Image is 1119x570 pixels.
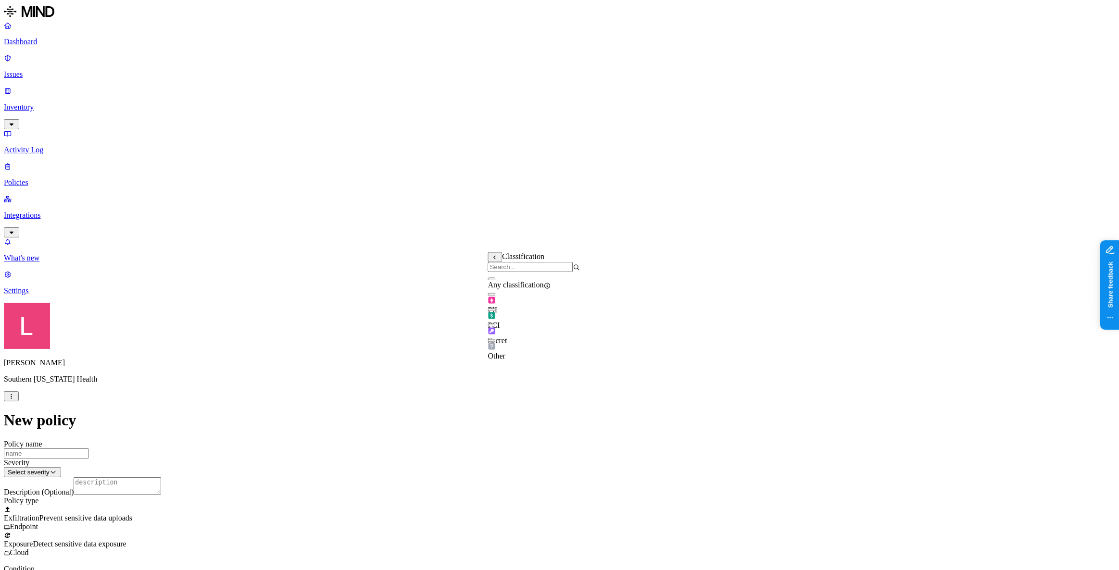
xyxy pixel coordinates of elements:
a: Inventory [4,87,1115,128]
p: Policies [4,178,1115,187]
p: Settings [4,286,1115,295]
div: Cloud [4,548,1115,557]
span: Classification [502,253,544,261]
h1: New policy [4,411,1115,429]
img: secret.svg [488,327,496,335]
span: Detect sensitive data exposure [33,540,126,548]
p: Integrations [4,211,1115,220]
a: MIND [4,4,1115,21]
p: Southern [US_STATE] Health [4,375,1115,384]
label: Severity [4,458,29,467]
a: Activity Log [4,129,1115,154]
a: Settings [4,270,1115,295]
p: Activity Log [4,146,1115,154]
a: Dashboard [4,21,1115,46]
p: Issues [4,70,1115,79]
span: Exfiltration [4,514,39,522]
a: Integrations [4,195,1115,236]
label: Description (Optional) [4,488,74,496]
p: Inventory [4,103,1115,112]
span: Other [488,352,505,360]
input: Search... [488,262,573,273]
img: pci.svg [488,312,496,320]
img: Landen Brown [4,303,50,349]
a: Policies [4,162,1115,187]
img: MIND [4,4,54,19]
p: What's new [4,254,1115,262]
input: name [4,448,89,458]
img: other.svg [488,343,496,350]
a: What's new [4,237,1115,262]
span: Any classification [488,281,544,289]
div: Endpoint [4,522,1115,531]
label: Policy name [4,440,42,448]
span: Exposure [4,540,33,548]
span: Prevent sensitive data uploads [39,514,132,522]
a: Issues [4,54,1115,79]
img: pii.svg [488,297,496,304]
p: Dashboard [4,37,1115,46]
label: Policy type [4,496,38,505]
